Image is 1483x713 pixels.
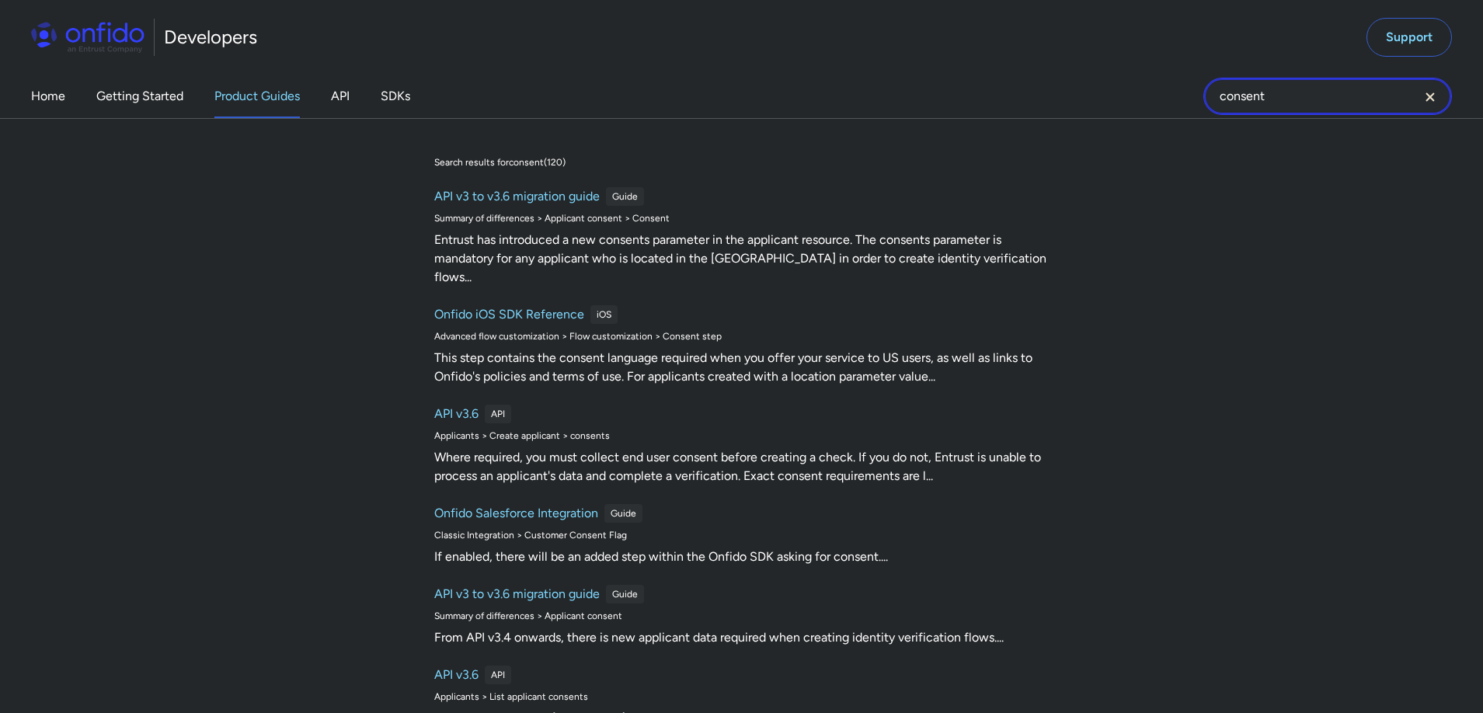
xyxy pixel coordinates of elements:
[434,585,600,603] h6: API v3 to v3.6 migration guide
[428,181,1068,293] a: API v3 to v3.6 migration guideGuideSummary of differences > Applicant consent > ConsentEntrust ha...
[590,305,618,324] div: iOS
[434,405,479,423] h6: API v3.6
[434,430,1062,442] div: Applicants > Create applicant > consents
[31,75,65,118] a: Home
[428,299,1068,392] a: Onfido iOS SDK ReferenceiOSAdvanced flow customization > Flow customization > Consent stepThis st...
[1366,18,1452,57] a: Support
[434,448,1062,485] div: Where required, you must collect end user consent before creating a check. If you do not, Entrust...
[606,187,644,206] div: Guide
[434,330,1062,343] div: Advanced flow customization > Flow customization > Consent step
[434,529,1062,541] div: Classic Integration > Customer Consent Flag
[604,504,642,523] div: Guide
[428,579,1068,653] a: API v3 to v3.6 migration guideGuideSummary of differences > Applicant consentFrom API v3.4 onward...
[434,666,479,684] h6: API v3.6
[434,305,584,324] h6: Onfido iOS SDK Reference
[381,75,410,118] a: SDKs
[331,75,350,118] a: API
[434,610,1062,622] div: Summary of differences > Applicant consent
[428,498,1068,572] a: Onfido Salesforce IntegrationGuideClassic Integration > Customer Consent FlagIf enabled, there wi...
[434,156,566,169] div: Search results for consent ( 120 )
[485,405,511,423] div: API
[164,25,257,50] h1: Developers
[434,504,598,523] h6: Onfido Salesforce Integration
[434,212,1062,224] div: Summary of differences > Applicant consent > Consent
[606,585,644,603] div: Guide
[428,398,1068,492] a: API v3.6APIApplicants > Create applicant > consentsWhere required, you must collect end user cons...
[434,690,1062,703] div: Applicants > List applicant consents
[434,187,600,206] h6: API v3 to v3.6 migration guide
[1203,78,1452,115] input: Onfido search input field
[434,349,1062,386] div: This step contains the consent language required when you offer your service to US users, as well...
[434,548,1062,566] div: If enabled, there will be an added step within the Onfido SDK asking for consent. ...
[214,75,300,118] a: Product Guides
[1421,88,1439,106] svg: Clear search field button
[485,666,511,684] div: API
[434,231,1062,287] div: Entrust has introduced a new consents parameter in the applicant resource. The consents parameter...
[31,22,144,53] img: Onfido Logo
[434,628,1062,647] div: From API v3.4 onwards, there is new applicant data required when creating identity verification f...
[96,75,183,118] a: Getting Started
